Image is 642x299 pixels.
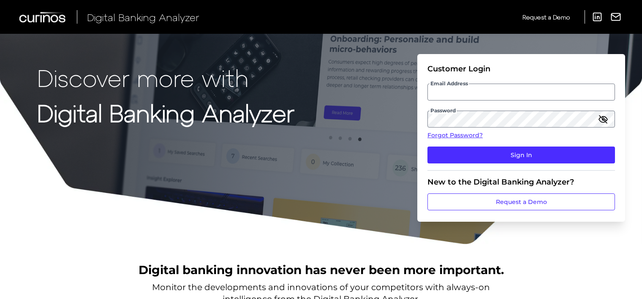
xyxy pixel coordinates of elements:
div: Customer Login [427,64,615,73]
img: Curinos [19,12,67,22]
div: New to the Digital Banking Analyzer? [427,177,615,187]
button: Sign In [427,147,615,163]
span: Email Address [430,80,469,87]
a: Request a Demo [522,10,570,24]
p: Discover more with [37,64,294,91]
span: Request a Demo [522,14,570,21]
span: Password [430,107,457,114]
h2: Digital banking innovation has never been more important. [139,262,504,278]
a: Request a Demo [427,193,615,210]
span: Digital Banking Analyzer [87,11,199,23]
a: Forgot Password? [427,131,615,140]
strong: Digital Banking Analyzer [37,98,294,127]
